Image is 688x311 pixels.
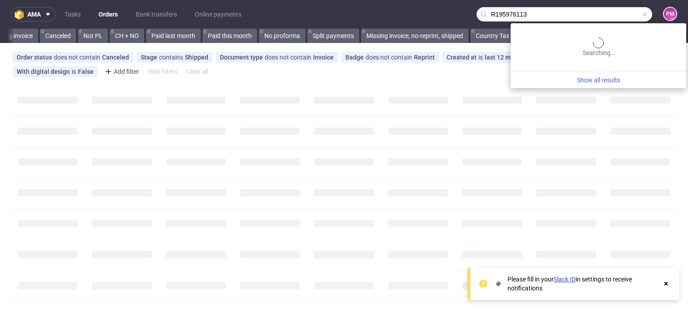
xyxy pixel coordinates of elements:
a: Missing invoice, no-reprint, shipped [361,29,469,43]
div: Add filter [101,64,141,79]
a: CH + NO [110,29,144,43]
span: does not contain [265,54,313,61]
div: Clear all [185,65,210,78]
img: logo [15,9,27,20]
a: Paid this month [202,29,257,43]
div: Please fill in your in settings to receive notifications [507,275,658,293]
span: Order status [17,54,54,61]
span: With digital design [17,68,72,75]
a: Paid last month [146,29,201,43]
div: Searching… [514,38,683,57]
a: Country Tax - Missing CSV [470,29,554,43]
a: Canceled [40,29,76,43]
a: Tasks [59,7,86,21]
div: Canceled [102,54,129,61]
span: does not contain [365,54,414,61]
a: Slack ID [554,276,576,283]
span: Badge [345,54,365,61]
span: does not contain [54,54,102,61]
span: ama [27,11,41,17]
span: contains [159,54,185,61]
span: Document type [220,54,265,61]
div: Hide filters [146,65,179,78]
span: Stage [141,54,159,61]
a: Split payments [307,29,359,43]
a: No proforma [259,29,305,43]
span: is [478,54,485,61]
span: Created at [447,54,478,61]
a: Show all results [514,76,683,85]
a: Bank transfers [130,7,182,21]
div: last 12 months [485,54,527,61]
a: Online payments [189,7,247,21]
a: Orders [93,7,123,21]
div: False [78,68,94,75]
img: Slack [494,279,503,288]
a: Not PL [78,29,108,43]
div: Shipped [185,54,208,61]
div: Reprint [414,54,435,61]
div: Invoice [313,54,334,61]
span: is [72,68,78,75]
button: ama [11,7,56,21]
figcaption: PM [664,8,676,20]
